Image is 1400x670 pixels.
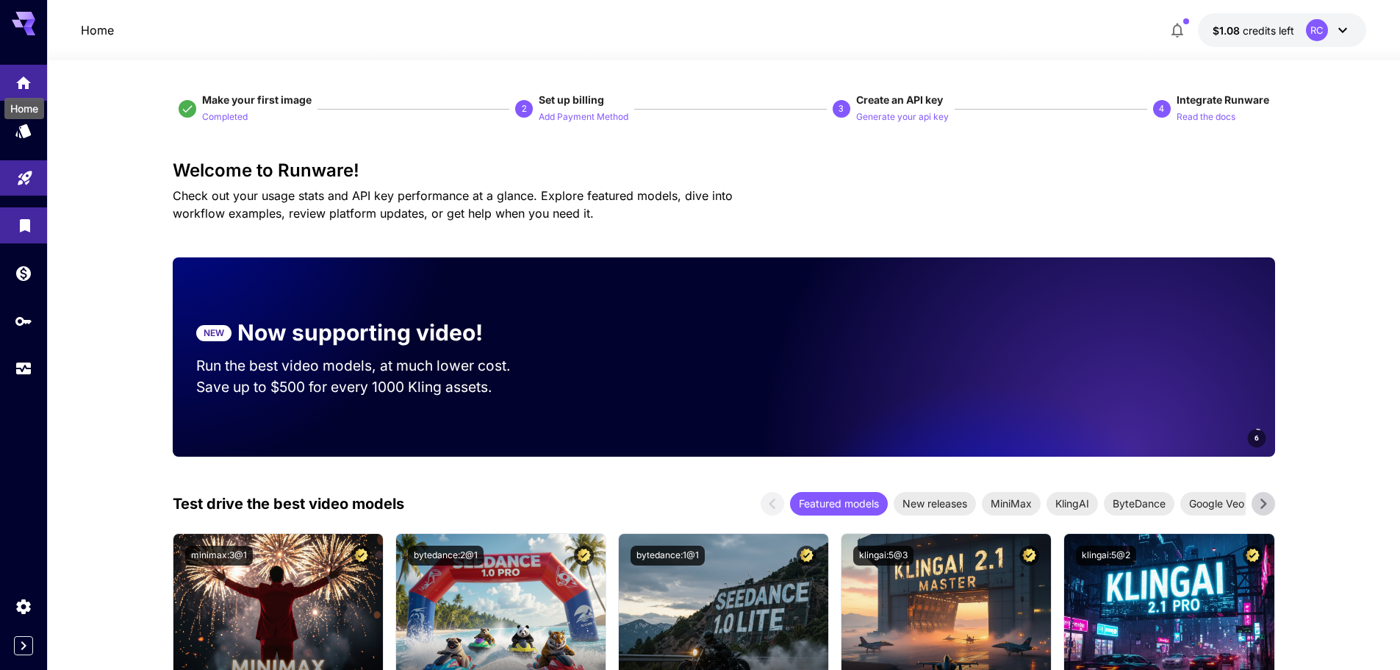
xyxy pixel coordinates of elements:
p: Now supporting video! [237,316,483,349]
button: $1.076RC [1198,13,1366,47]
p: Test drive the best video models [173,493,404,515]
span: credits left [1243,24,1294,37]
span: Integrate Runware [1177,93,1269,106]
button: Certified Model – Vetted for best performance and includes a commercial license. [351,546,371,566]
span: Make your first image [202,93,312,106]
p: NEW [204,327,224,340]
span: Create an API key [856,93,943,106]
div: Domain Overview [56,87,132,96]
button: Certified Model – Vetted for best performance and includes a commercial license. [1019,546,1039,566]
span: Featured models [790,496,888,511]
p: Save up to $500 for every 1000 Kling assets. [196,377,539,398]
div: API Keys [15,312,32,330]
p: Completed [202,110,248,124]
p: 2 [522,102,527,115]
button: minimax:3@1 [185,546,253,566]
button: Expand sidebar [14,636,33,655]
div: Wallet [15,264,32,282]
span: KlingAI [1047,496,1098,511]
div: Models [15,117,32,135]
button: Certified Model – Vetted for best performance and includes a commercial license. [797,546,816,566]
div: Library [16,212,34,230]
a: Home [81,21,114,39]
button: Generate your api key [856,107,949,125]
div: Keywords by Traffic [162,87,248,96]
span: MiniMax [982,496,1041,511]
div: $1.076 [1213,23,1294,38]
img: tab_domain_overview_orange.svg [40,85,51,97]
p: Read the docs [1177,110,1235,124]
button: Read the docs [1177,107,1235,125]
button: bytedance:1@1 [631,546,705,566]
p: 4 [1159,102,1164,115]
button: Certified Model – Vetted for best performance and includes a commercial license. [574,546,594,566]
p: Add Payment Method [539,110,628,124]
div: RC [1306,19,1328,41]
div: Usage [15,360,32,378]
p: Run the best video models, at much lower cost. [196,355,539,377]
div: KlingAI [1047,492,1098,516]
div: Settings [15,597,32,616]
div: New releases [894,492,976,516]
nav: breadcrumb [81,21,114,39]
span: Set up billing [539,93,604,106]
h3: Welcome to Runware! [173,160,1275,181]
button: klingai:5@3 [853,546,913,566]
div: ByteDance [1104,492,1174,516]
span: ByteDance [1104,496,1174,511]
div: v 4.0.24 [41,24,72,35]
img: website_grey.svg [24,38,35,50]
span: Check out your usage stats and API key performance at a glance. Explore featured models, dive int... [173,188,733,221]
div: Featured models [790,492,888,516]
button: klingai:5@2 [1076,546,1136,566]
div: Playground [16,164,34,182]
button: Add Payment Method [539,107,628,125]
span: 6 [1254,432,1259,443]
div: MiniMax [982,492,1041,516]
div: Home [15,69,32,88]
button: Completed [202,107,248,125]
p: Generate your api key [856,110,949,124]
span: $1.08 [1213,24,1243,37]
span: New releases [894,496,976,511]
p: 3 [839,102,844,115]
span: Google Veo [1180,496,1253,511]
div: Domain: [URL] [38,38,104,50]
button: Certified Model – Vetted for best performance and includes a commercial license. [1243,546,1263,566]
button: bytedance:2@1 [408,546,484,566]
div: Home [4,98,44,119]
img: tab_keywords_by_traffic_grey.svg [146,85,158,97]
img: logo_orange.svg [24,24,35,35]
div: Google Veo [1180,492,1253,516]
